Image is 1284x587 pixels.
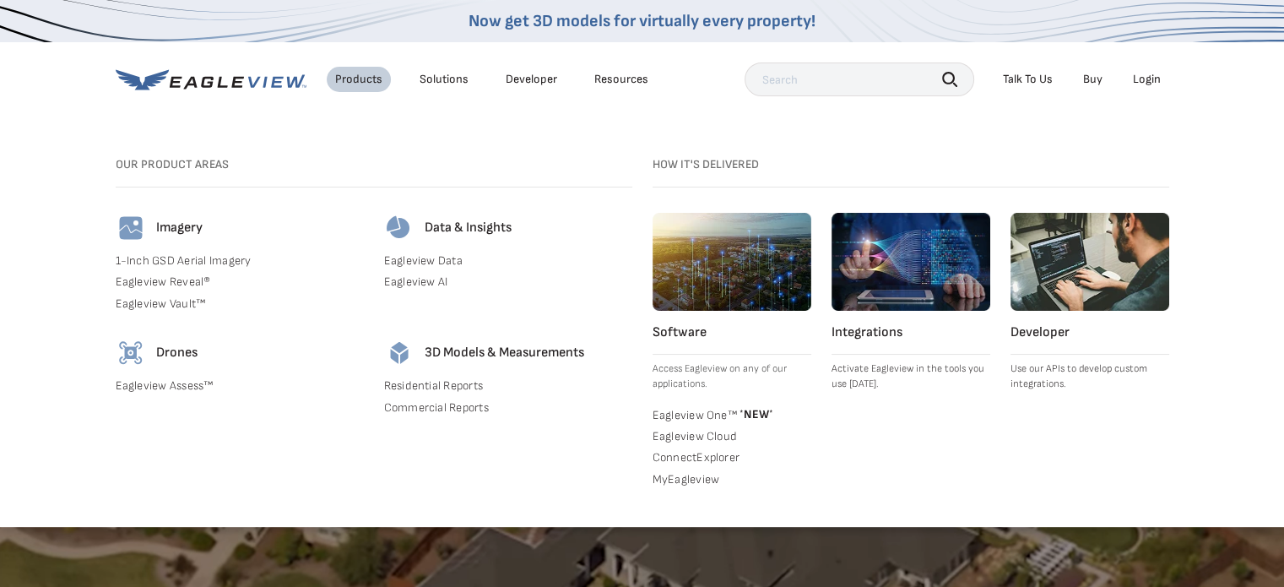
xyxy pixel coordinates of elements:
img: drones-icon.svg [116,338,146,368]
a: Now get 3D models for virtually every property! [469,11,815,31]
div: Solutions [420,72,469,87]
div: Login [1133,72,1161,87]
img: 3d-models-icon.svg [384,338,414,368]
h4: Data & Insights [425,220,512,236]
a: Eagleview Cloud [653,429,811,444]
h4: Imagery [156,220,203,236]
h3: How it's Delivered [653,157,1169,172]
a: Integrations Activate Eagleview in the tools you use [DATE]. [832,213,990,392]
p: Use our APIs to develop custom integrations. [1010,361,1169,392]
h3: Our Product Areas [116,157,632,172]
a: Residential Reports [384,378,632,394]
img: software.webp [653,213,811,311]
a: Commercial Reports [384,400,632,416]
a: Eagleview AI [384,274,632,290]
input: Search [745,63,974,96]
a: Developer Use our APIs to develop custom integrations. [1010,213,1169,392]
h4: 3D Models & Measurements [425,345,584,361]
div: Products [335,72,382,87]
p: Activate Eagleview in the tools you use [DATE]. [832,361,990,392]
div: Resources [594,72,648,87]
span: NEW [737,407,773,421]
h4: Drones [156,345,198,361]
a: Eagleview Assess™ [116,378,364,394]
img: imagery-icon.svg [116,213,146,243]
a: Eagleview Vault™ [116,296,364,312]
h4: Software [653,324,811,341]
a: MyEagleview [653,472,811,487]
a: ConnectExplorer [653,450,811,465]
h4: Integrations [832,324,990,341]
a: Eagleview One™ *NEW* [653,405,811,422]
img: data-icon.svg [384,213,414,243]
a: Eagleview Reveal® [116,274,364,290]
img: developer.webp [1010,213,1169,311]
div: Talk To Us [1003,72,1053,87]
a: Buy [1083,72,1103,87]
img: integrations.webp [832,213,990,311]
a: 1-Inch GSD Aerial Imagery [116,253,364,269]
a: Developer [506,72,557,87]
p: Access Eagleview on any of our applications. [653,361,811,392]
h4: Developer [1010,324,1169,341]
a: Eagleview Data [384,253,632,269]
